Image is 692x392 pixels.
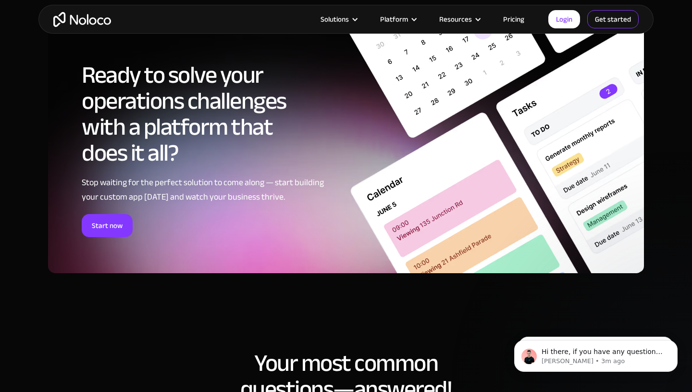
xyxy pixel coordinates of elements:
[548,10,580,28] a: Login
[491,13,536,25] a: Pricing
[439,13,472,25] div: Resources
[53,12,111,27] a: home
[368,13,427,25] div: Platform
[82,176,324,204] div: Stop waiting for the perfect solution to come along — start building your custom app [DATE] and w...
[82,62,324,166] h2: Ready to solve your operations challenges with a platform that does it all?
[500,320,692,387] iframe: Intercom notifications message
[587,10,639,28] a: Get started
[427,13,491,25] div: Resources
[380,13,408,25] div: Platform
[82,214,133,237] a: Start now
[321,13,349,25] div: Solutions
[309,13,368,25] div: Solutions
